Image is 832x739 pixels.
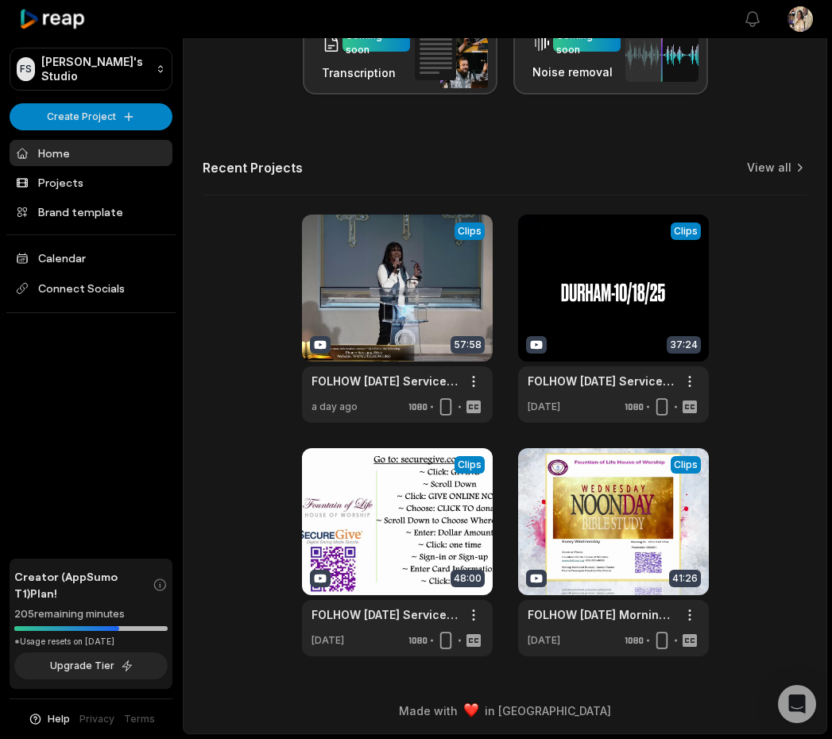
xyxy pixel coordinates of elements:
[10,199,172,225] a: Brand template
[14,568,153,602] span: Creator (AppSumo T1) Plan!
[528,373,674,389] a: FOLHOW [DATE] Service "I Want To See Better" Mark 10:46-52 | [PERSON_NAME] [PERSON_NAME] [DATE]
[625,26,698,81] img: noise_removal.png
[778,685,816,723] div: Open Intercom Messenger
[312,606,458,623] a: FOLHOW [DATE] Service "Open Your Eyes" 2 Kings 6:8-17 | [DATE]
[10,169,172,195] a: Projects
[346,29,407,57] div: Coming soon
[17,57,35,81] div: FS
[415,20,488,88] img: transcription.png
[10,103,172,130] button: Create Project
[10,245,172,271] a: Calendar
[747,160,791,176] a: View all
[28,712,70,726] button: Help
[198,702,812,719] div: Made with in [GEOGRAPHIC_DATA]
[14,606,168,622] div: 205 remaining minutes
[10,274,172,303] span: Connect Socials
[79,712,114,726] a: Privacy
[556,29,617,57] div: Coming soon
[14,652,168,679] button: Upgrade Tier
[528,606,674,623] a: FOLHOW [DATE] Morning Service [DATE]
[124,712,155,726] a: Terms
[203,160,303,176] h2: Recent Projects
[14,636,168,648] div: *Usage resets on [DATE]
[41,55,149,83] p: [PERSON_NAME]'s Studio
[464,703,478,718] img: heart emoji
[48,712,70,726] span: Help
[10,140,172,166] a: Home
[532,64,621,80] h3: Noise removal
[322,64,410,81] h3: Transcription
[312,373,458,389] a: FOLHOW [DATE] Service "[DEMOGRAPHIC_DATA]' Last Words" Acts 1:4-8 | Pastor [PERSON_NAME] [DATE]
